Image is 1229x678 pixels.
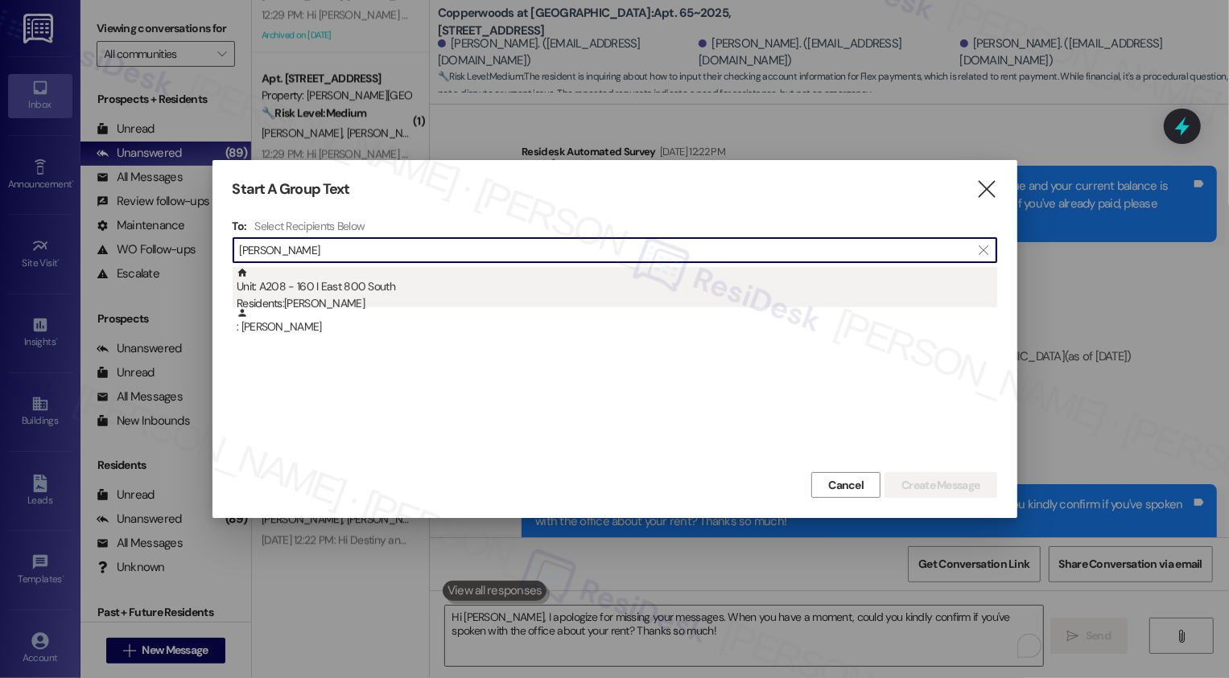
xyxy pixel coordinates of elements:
h4: Select Recipients Below [254,219,365,233]
input: Search for any contact or apartment [240,239,971,261]
span: Cancel [828,477,864,494]
div: Residents: [PERSON_NAME] [237,295,997,312]
button: Cancel [811,472,881,498]
div: Unit: A208 - 160 I East 800 SouthResidents:[PERSON_NAME] [233,267,997,307]
h3: To: [233,219,247,233]
div: : [PERSON_NAME] [233,307,997,347]
div: Unit: A208 - 160 I East 800 South [237,267,997,313]
h3: Start A Group Text [233,180,350,199]
div: : [PERSON_NAME] [237,307,997,335]
i:  [979,244,988,257]
i:  [975,181,997,198]
button: Create Message [885,472,996,498]
span: Create Message [901,477,979,494]
button: Clear text [971,238,996,262]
